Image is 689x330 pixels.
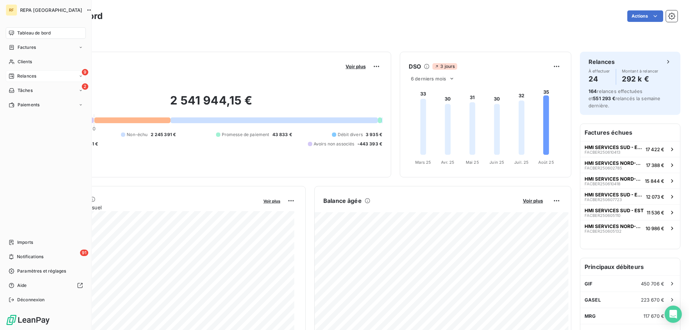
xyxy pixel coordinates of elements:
span: FACBER250605110 [585,213,620,218]
tspan: Avr. 25 [441,160,454,165]
span: Débit divers [338,131,363,138]
h6: Relances [589,57,615,66]
span: 43 833 € [272,131,292,138]
span: -443 393 € [357,141,383,147]
span: 10 986 € [646,226,664,231]
span: 3 935 € [366,131,382,138]
span: Non-échu [127,131,147,138]
button: HMI SERVICES NORD-EST-IDFFACBER25060513210 986 € [580,220,680,236]
span: Déconnexion [17,297,45,303]
tspan: Août 25 [538,160,554,165]
h6: Factures échues [580,124,680,141]
span: 17 388 € [646,162,664,168]
h6: Balance âgée [323,196,362,205]
button: HMI SERVICES SUD - ESTFACBER25060772312 073 € [580,189,680,204]
span: Paiements [18,102,39,108]
h6: Principaux débiteurs [580,258,680,275]
span: Voir plus [523,198,543,204]
span: Avoirs non associés [314,141,355,147]
a: Clients [6,56,86,68]
span: MRG [585,313,596,319]
span: Promesse de paiement [222,131,269,138]
span: À effectuer [589,69,610,73]
a: Paiements [6,99,86,111]
span: Aide [17,282,27,289]
span: Imports [17,239,33,246]
span: 2 245 391 € [151,131,176,138]
span: 9 [82,69,88,75]
button: Voir plus [261,197,282,204]
h2: 2 541 944,15 € [41,93,382,115]
span: 164 [589,88,597,94]
span: 11 536 € [647,210,664,215]
h4: 292 k € [622,73,658,85]
span: Montant à relancer [622,69,658,73]
tspan: Mai 25 [466,160,479,165]
div: Open Intercom Messenger [665,306,682,323]
span: HMI SERVICES NORD-EST-IDF [585,160,643,166]
span: HMI SERVICES SUD - EST [585,192,643,197]
span: GIF [585,281,592,287]
span: HMI SERVICES NORD-EST-IDF [585,223,643,229]
span: HMI SERVICES NORD-EST-IDF [585,176,642,182]
button: Voir plus [521,197,545,204]
button: HMI SERVICES NORD-EST-IDFFACBER25060278517 388 € [580,157,680,173]
span: Chiffre d'affaires mensuel [41,204,258,211]
span: 117 670 € [643,313,664,319]
span: 91 [80,250,88,256]
span: 15 844 € [645,178,664,184]
h6: DSO [409,62,421,71]
span: FACBER250607723 [585,197,622,202]
a: Paramètres et réglages [6,265,86,277]
button: HMI SERVICES NORD-EST-IDFFACBER25061041815 844 € [580,173,680,189]
span: FACBER250610418 [585,182,620,186]
span: 17 422 € [646,147,664,152]
span: Clients [18,59,32,65]
span: FACBER250605132 [585,229,622,233]
button: Actions [627,10,663,22]
span: 223 670 € [641,297,664,303]
span: Relances [17,73,36,79]
span: 2 [82,83,88,90]
span: 551 293 € [593,96,615,101]
span: 3 jours [432,63,457,70]
tspan: Mars 25 [415,160,431,165]
span: HMI SERVICES SUD - EST [585,208,644,213]
a: Tableau de bord [6,27,86,39]
div: RF [6,4,17,16]
tspan: Juin 25 [489,160,504,165]
span: Tâches [18,87,33,94]
h4: 24 [589,73,610,85]
span: 450 706 € [641,281,664,287]
span: FACBER250602785 [585,166,622,170]
span: Voir plus [346,64,366,69]
button: Voir plus [343,63,368,70]
span: GASEL [585,297,601,303]
a: Aide [6,280,86,291]
span: HMI SERVICES SUD - EST [585,144,643,150]
span: FACBER250610413 [585,150,620,154]
span: 12 073 € [646,194,664,200]
span: Tableau de bord [17,30,51,36]
button: HMI SERVICES SUD - ESTFACBER25060511011 536 € [580,204,680,220]
span: relances effectuées et relancés la semaine dernière. [589,88,661,108]
span: Paramètres et réglages [17,268,66,274]
span: Voir plus [263,199,280,204]
span: Factures [18,44,36,51]
a: Factures [6,42,86,53]
a: 2Tâches [6,85,86,96]
span: Notifications [17,254,43,260]
tspan: Juil. 25 [514,160,529,165]
img: Logo LeanPay [6,314,50,326]
button: HMI SERVICES SUD - ESTFACBER25061041317 422 € [580,141,680,157]
span: 6 derniers mois [411,76,446,82]
a: 9Relances [6,70,86,82]
span: 0 [93,126,95,131]
span: REPA [GEOGRAPHIC_DATA] [20,7,82,13]
a: Imports [6,237,86,248]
